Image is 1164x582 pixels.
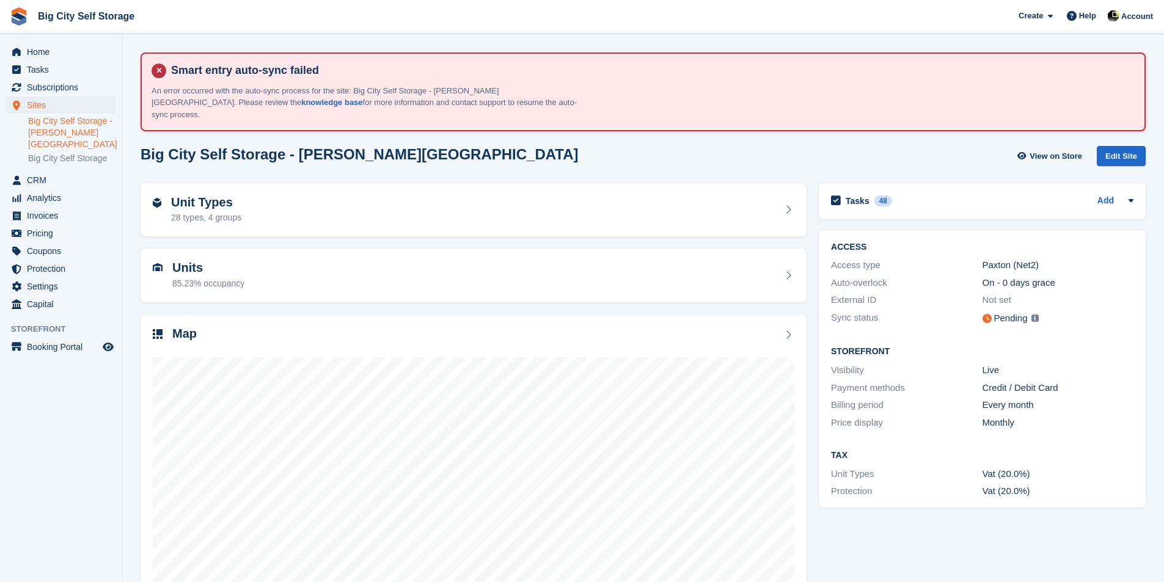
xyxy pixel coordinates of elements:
[27,278,100,295] span: Settings
[153,198,161,208] img: unit-type-icn-2b2737a686de81e16bb02015468b77c625bbabd49415b5ef34ead5e3b44a266d.svg
[6,338,115,355] a: menu
[831,451,1133,460] h2: Tax
[874,195,892,206] div: 48
[153,263,163,272] img: unit-icn-7be61d7bf1b0ce9d3e12c5938cc71ed9869f7b940bace4675aadf7bd6d80202e.svg
[1079,10,1096,22] span: Help
[831,311,982,326] div: Sync status
[172,261,244,275] h2: Units
[28,153,115,164] a: Big City Self Storage
[27,43,100,60] span: Home
[831,363,982,377] div: Visibility
[6,43,115,60] a: menu
[1121,10,1153,23] span: Account
[301,98,362,107] a: knowledge base
[983,293,1133,307] div: Not set
[983,398,1133,412] div: Every month
[27,189,100,206] span: Analytics
[27,96,100,114] span: Sites
[1107,10,1119,22] img: Patrick Nevin
[983,484,1133,498] div: Vat (20.0%)
[172,277,244,290] div: 85.23% occupancy
[1097,194,1114,208] a: Add
[27,296,100,313] span: Capital
[831,347,1133,357] h2: Storefront
[28,115,115,150] a: Big City Self Storage - [PERSON_NAME][GEOGRAPHIC_DATA]
[27,61,100,78] span: Tasks
[983,381,1133,395] div: Credit / Debit Card
[6,172,115,189] a: menu
[1097,146,1146,171] a: Edit Site
[166,64,1135,78] h4: Smart entry auto-sync failed
[831,258,982,272] div: Access type
[6,278,115,295] a: menu
[831,467,982,481] div: Unit Types
[831,398,982,412] div: Billing period
[11,323,122,335] span: Storefront
[172,327,197,341] h2: Map
[1019,10,1043,22] span: Create
[983,467,1133,481] div: Vat (20.0%)
[1030,150,1082,162] span: View on Store
[171,195,241,209] h2: Unit Types
[171,211,241,224] div: 28 types, 4 groups
[141,183,807,237] a: Unit Types 28 types, 4 groups
[6,61,115,78] a: menu
[983,416,1133,430] div: Monthly
[27,242,100,260] span: Coupons
[831,276,982,290] div: Auto-overlock
[1016,146,1087,166] a: View on Store
[10,7,28,26] img: stora-icon-8386f47178a22dfd0bd8f6a31ec36ba5ce8667c1dd55bd0f319d3a0aa187defe.svg
[27,338,100,355] span: Booking Portal
[6,207,115,224] a: menu
[101,340,115,354] a: Preview store
[831,484,982,498] div: Protection
[6,225,115,242] a: menu
[831,416,982,430] div: Price display
[831,293,982,307] div: External ID
[6,242,115,260] a: menu
[27,79,100,96] span: Subscriptions
[6,260,115,277] a: menu
[153,329,163,339] img: map-icn-33ee37083ee616e46c38cad1a60f524a97daa1e2b2c8c0bc3eb3415660979fc1.svg
[983,258,1133,272] div: Paxton (Net2)
[1097,146,1146,166] div: Edit Site
[983,276,1133,290] div: On - 0 days grace
[6,79,115,96] a: menu
[1031,315,1039,322] img: icon-info-grey-7440780725fd019a000dd9b08b2336e03edf1995a4989e88bcd33f0948082b44.svg
[6,296,115,313] a: menu
[27,207,100,224] span: Invoices
[27,260,100,277] span: Protection
[983,363,1133,377] div: Live
[6,96,115,114] a: menu
[994,311,1028,326] div: Pending
[6,189,115,206] a: menu
[831,381,982,395] div: Payment methods
[846,195,869,206] h2: Tasks
[152,85,579,121] p: An error occurred with the auto-sync process for the site: Big City Self Storage - [PERSON_NAME][...
[831,242,1133,252] h2: ACCESS
[27,225,100,242] span: Pricing
[27,172,100,189] span: CRM
[33,6,139,26] a: Big City Self Storage
[141,249,807,302] a: Units 85.23% occupancy
[141,146,579,162] h2: Big City Self Storage - [PERSON_NAME][GEOGRAPHIC_DATA]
